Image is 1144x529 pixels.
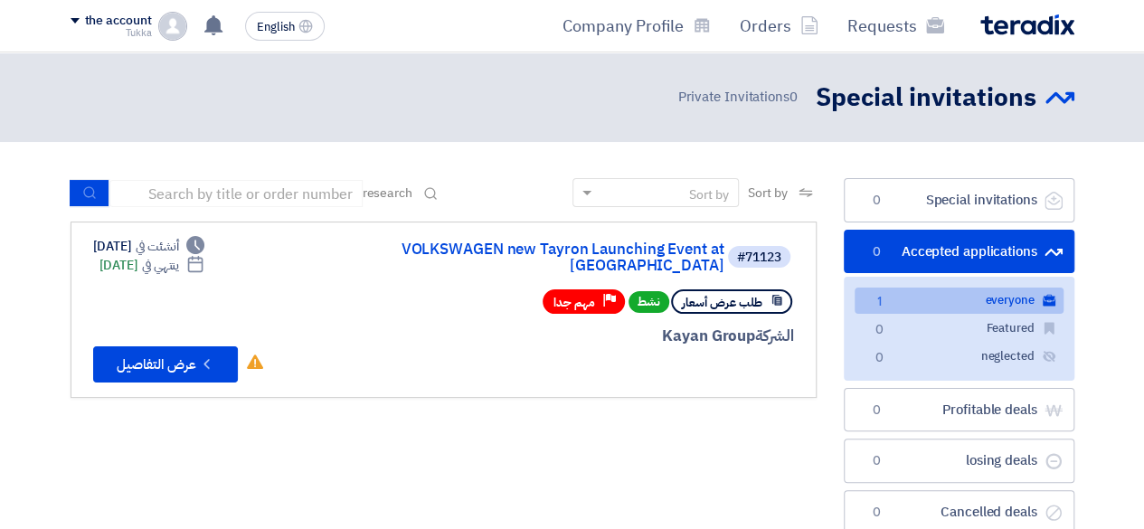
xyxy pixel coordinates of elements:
font: everyone [985,291,1034,308]
img: profile_test.png [158,12,187,41]
a: losing deals0 [844,439,1074,483]
font: Accepted applications [902,241,1037,261]
span: مهم جدا [553,294,595,311]
font: 0 [873,245,881,259]
font: losing deals [966,450,1037,470]
font: research [363,184,412,203]
button: عرض التفاصيل [93,346,238,383]
span: أنشئت في [136,237,179,256]
button: English [245,12,325,41]
div: #71123 [737,251,781,264]
font: 0 [875,351,884,364]
font: Profitable deals [942,400,1036,420]
font: Company Profile [563,14,684,38]
a: VOLKSWAGEN new Tayron Launching Event at [GEOGRAPHIC_DATA] [363,241,724,274]
font: English [257,18,295,35]
div: [DATE] [93,237,205,256]
font: neglected [980,347,1034,364]
font: 0 [873,403,881,417]
font: 0 [875,323,884,336]
a: Special invitations0 [844,178,1074,222]
font: Featured [986,319,1034,336]
font: the account [85,11,152,30]
font: 0 [873,505,881,519]
span: طلب عرض أسعار [682,294,762,311]
font: 0 [873,194,881,207]
font: 0 [873,454,881,468]
div: [DATE] [99,256,205,275]
a: Accepted applications0 [844,230,1074,274]
font: Requests [847,14,917,38]
font: Special invitations [925,190,1036,210]
font: 1 [877,295,882,308]
font: 0 [789,87,798,107]
font: Sort by [689,185,729,204]
a: Requests [833,5,959,47]
img: Teradix logo [980,14,1074,35]
a: Orders [725,5,833,47]
font: Orders [740,14,791,38]
span: ينتهي في [142,256,179,275]
font: Cancelled deals [941,502,1037,522]
span: نشط [629,291,669,313]
font: Special invitations [816,79,1036,117]
font: Sort by [748,184,787,203]
span: الشركة [755,325,794,347]
input: Search by title or order number [109,180,363,207]
font: Tukka [126,25,152,41]
font: Private Invitations [677,87,789,107]
div: Kayan Group [359,325,794,348]
a: Profitable deals0 [844,388,1074,432]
